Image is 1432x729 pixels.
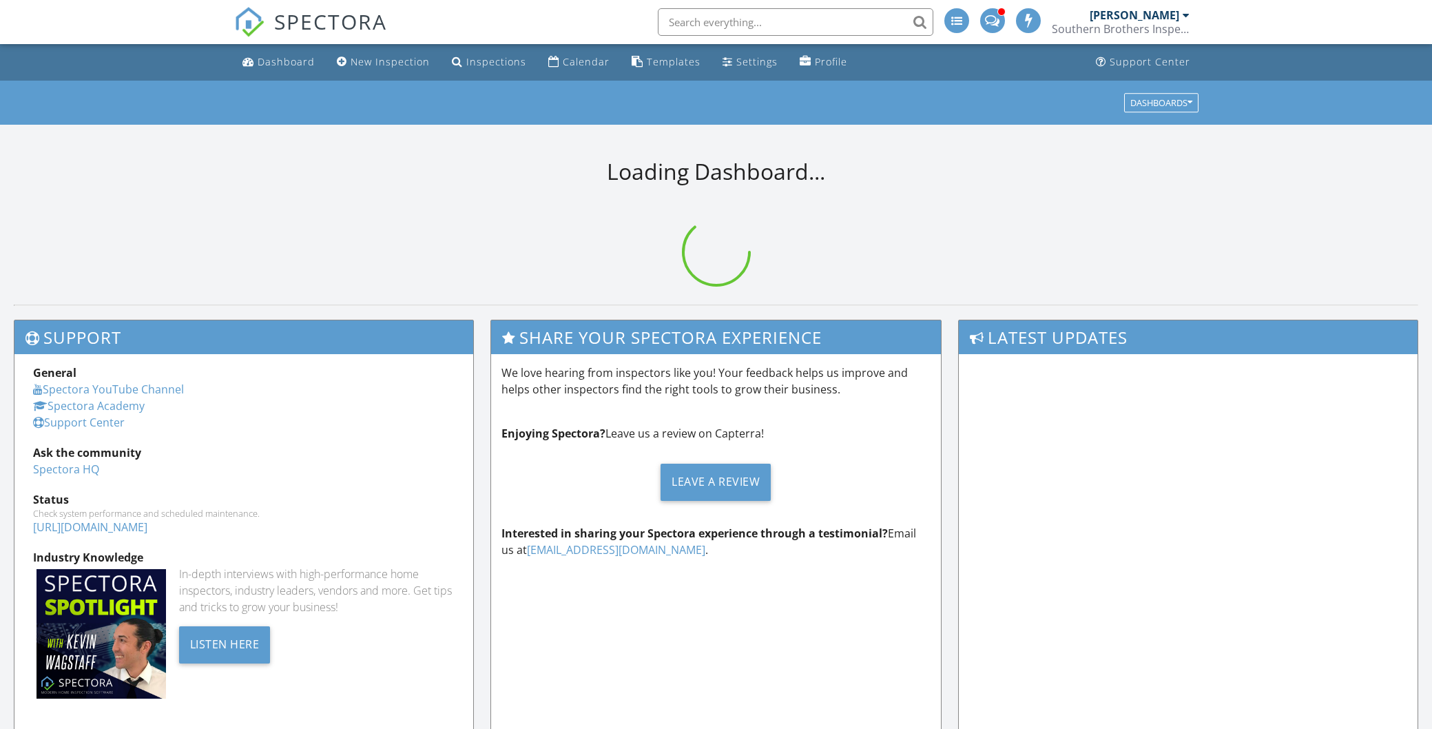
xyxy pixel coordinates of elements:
a: Spectora HQ [33,462,99,477]
img: Spectoraspolightmain [37,569,166,699]
div: Support Center [1110,55,1190,68]
p: We love hearing from inspectors like you! Your feedback helps us improve and helps other inspecto... [501,364,931,398]
div: New Inspection [351,55,430,68]
div: In-depth interviews with high-performance home inspectors, industry leaders, vendors and more. Ge... [179,566,455,615]
a: Calendar [543,50,615,75]
div: Settings [736,55,778,68]
a: Profile [794,50,853,75]
button: Dashboards [1124,93,1198,112]
div: Templates [647,55,701,68]
h3: Support [14,320,473,354]
a: Leave a Review [501,453,931,511]
a: Dashboard [237,50,320,75]
a: Listen Here [179,636,271,651]
div: Calendar [563,55,610,68]
h3: Latest Updates [959,320,1418,354]
div: Industry Knowledge [33,549,455,566]
span: SPECTORA [274,7,387,36]
a: SPECTORA [234,19,387,48]
div: Southern Brothers Inspections [1052,22,1190,36]
div: Profile [815,55,847,68]
a: Spectora Academy [33,398,145,413]
div: Inspections [466,55,526,68]
a: Settings [717,50,783,75]
a: Support Center [1090,50,1196,75]
input: Search everything... [658,8,933,36]
h3: Share Your Spectora Experience [491,320,942,354]
div: Leave a Review [661,464,771,501]
a: [URL][DOMAIN_NAME] [33,520,147,535]
div: Ask the community [33,444,455,461]
div: Check system performance and scheduled maintenance. [33,508,455,519]
a: Support Center [33,415,125,430]
p: Email us at . [501,525,931,558]
div: [PERSON_NAME] [1090,8,1179,22]
div: Status [33,491,455,508]
div: Listen Here [179,626,271,664]
div: Dashboards [1130,98,1192,107]
p: Leave us a review on Capterra! [501,425,931,442]
img: The Best Home Inspection Software - Spectora [234,7,264,37]
strong: Interested in sharing your Spectora experience through a testimonial? [501,526,888,541]
div: Dashboard [258,55,315,68]
a: Inspections [446,50,532,75]
a: Spectora YouTube Channel [33,382,184,397]
strong: General [33,365,76,380]
strong: Enjoying Spectora? [501,426,605,441]
a: [EMAIL_ADDRESS][DOMAIN_NAME] [527,542,705,557]
a: Templates [626,50,706,75]
a: New Inspection [331,50,435,75]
